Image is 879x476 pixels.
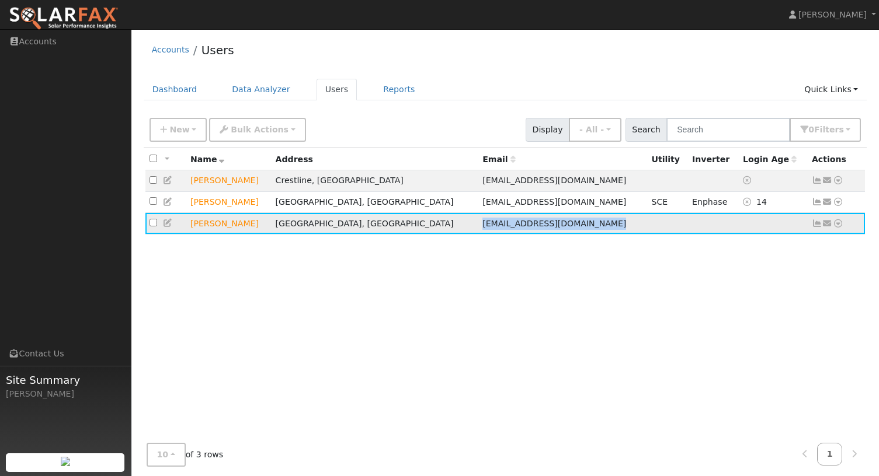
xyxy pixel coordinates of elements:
td: Lead [186,213,272,235]
span: [EMAIL_ADDRESS][DOMAIN_NAME] [482,197,626,206]
span: Display [526,118,569,142]
td: [GEOGRAPHIC_DATA], [GEOGRAPHIC_DATA] [272,191,479,213]
a: Reports [374,79,423,100]
span: Enphase [692,197,727,206]
a: sabrofoster@me.com [822,196,833,208]
span: [PERSON_NAME] [798,10,867,19]
span: Filter [814,125,844,134]
a: Users [201,43,234,57]
a: Not connected [812,176,822,185]
a: 1 [817,443,843,466]
td: Lead [186,191,272,213]
span: Email [482,155,515,164]
a: Accounts [152,45,189,54]
a: Not connected [812,219,822,228]
span: Name [190,155,225,164]
a: Other actions [833,218,843,230]
button: 10 [147,443,186,467]
div: Address [276,153,475,166]
a: Dashboard [144,79,206,100]
span: Search [626,118,667,142]
span: 10 [157,450,169,459]
td: Lead [186,170,272,192]
button: Bulk Actions [209,118,305,142]
a: Show Graph [812,197,822,206]
span: Bulk Actions [231,125,289,134]
img: retrieve [61,457,70,466]
a: Data Analyzer [223,79,299,100]
a: Quick Links [795,79,867,100]
a: Other actions [833,174,843,187]
a: jewmoney@gmail.com [822,218,833,230]
div: [PERSON_NAME] [6,388,125,400]
div: Inverter [692,153,735,166]
a: Edit User [163,176,173,185]
a: Edit User [163,197,173,206]
input: Search [666,118,790,142]
td: Crestline, [GEOGRAPHIC_DATA] [272,170,479,192]
img: SolarFax [9,6,119,31]
span: of 3 rows [147,443,224,467]
div: Actions [812,153,861,166]
span: SCE [651,197,668,206]
td: [GEOGRAPHIC_DATA], [GEOGRAPHIC_DATA] [272,213,479,235]
a: Edit User [163,218,173,228]
button: New [150,118,207,142]
span: [EMAIL_ADDRESS][DOMAIN_NAME] [482,219,626,228]
a: Users [317,79,357,100]
a: kaleenfoster@gmail.com [822,174,833,187]
span: New [169,125,189,134]
a: Other actions [833,196,843,208]
a: No login access [743,176,753,185]
span: Site Summary [6,372,125,388]
span: s [839,125,843,134]
button: 0Filters [790,118,861,142]
span: Days since last login [743,155,797,164]
button: - All - [569,118,621,142]
span: [EMAIL_ADDRESS][DOMAIN_NAME] [482,176,626,185]
a: No login access [743,197,756,206]
span: 08/04/2025 3:39:08 PM [756,197,767,206]
div: Utility [651,153,684,166]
